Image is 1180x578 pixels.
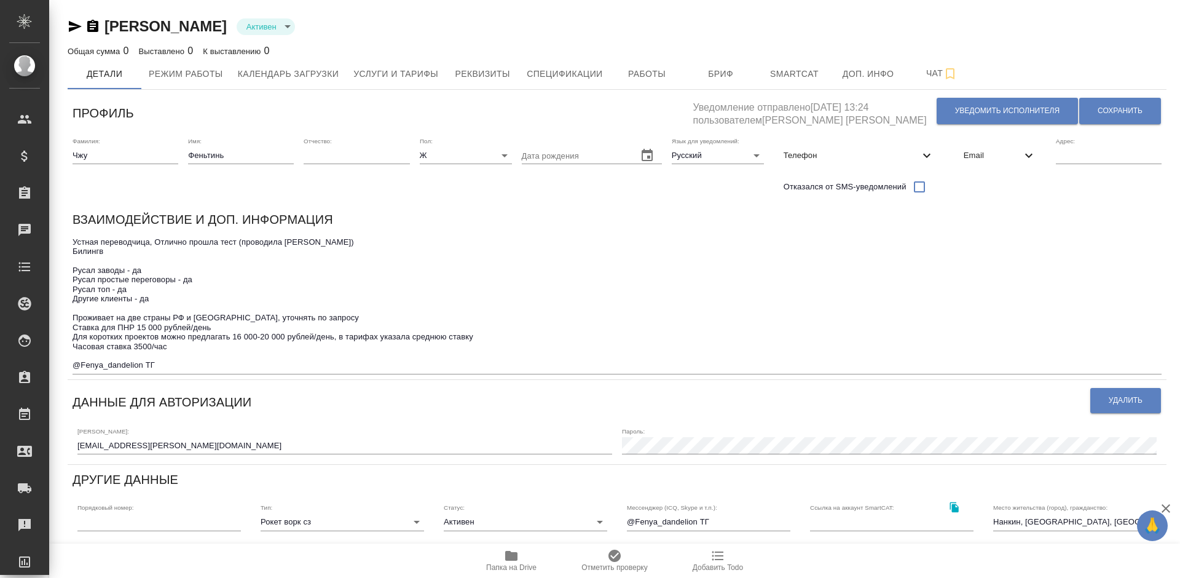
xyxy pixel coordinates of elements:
[1090,388,1161,413] button: Удалить
[420,138,433,144] label: Пол:
[420,147,512,164] div: Ж
[453,66,512,82] span: Реквизиты
[139,47,188,56] p: Выставлено
[238,66,339,82] span: Календарь загрузки
[784,181,907,193] span: Отказался от SMS-уведомлений
[618,66,677,82] span: Работы
[942,494,967,520] button: Скопировать ссылку
[937,98,1078,124] button: Уведомить исполнителя
[203,44,269,58] div: 0
[954,142,1046,169] div: Email
[581,563,647,572] span: Отметить проверку
[77,505,133,511] label: Порядковый номер:
[693,563,743,572] span: Добавить Todo
[693,95,935,127] h5: Уведомление отправлено [DATE] 13:24 пользователем [PERSON_NAME] [PERSON_NAME]
[1137,510,1168,541] button: 🙏
[73,470,178,489] h6: Другие данные
[73,138,100,144] label: Фамилия:
[672,138,739,144] label: Язык для уведомлений:
[784,149,919,162] span: Телефон
[73,210,333,229] h6: Взаимодействие и доп. информация
[261,513,424,531] div: Рокет ворк сз
[73,103,134,123] h6: Профиль
[73,237,1162,370] textarea: Устная переводчица, Отлично прошла тест (проводила [PERSON_NAME]) Билингв Русал заводы - да Русал...
[104,18,227,34] a: [PERSON_NAME]
[765,66,824,82] span: Smartcat
[444,505,465,511] label: Статус:
[913,66,972,81] span: Чат
[1109,395,1143,406] span: Удалить
[75,66,134,82] span: Детали
[672,147,764,164] div: Русский
[73,392,251,412] h6: Данные для авторизации
[460,544,563,578] button: Папка на Drive
[691,66,750,82] span: Бриф
[68,44,129,58] div: 0
[243,22,280,32] button: Активен
[304,138,332,144] label: Отчество:
[666,544,769,578] button: Добавить Todo
[943,66,958,81] svg: Подписаться
[486,563,537,572] span: Папка на Drive
[444,513,607,531] div: Активен
[353,66,438,82] span: Услуги и тарифы
[627,505,717,511] label: Мессенджер (ICQ, Skype и т.п.):
[261,505,272,511] label: Тип:
[149,66,223,82] span: Режим работы
[622,428,645,434] label: Пароль:
[964,149,1021,162] span: Email
[139,44,194,58] div: 0
[955,106,1060,116] span: Уведомить исполнителя
[527,66,602,82] span: Спецификации
[993,505,1107,511] label: Место жительства (город), гражданство:
[774,142,944,169] div: Телефон
[810,505,894,511] label: Ссылка на аккаунт SmartCAT:
[203,47,264,56] p: К выставлению
[77,428,129,434] label: [PERSON_NAME]:
[68,19,82,34] button: Скопировать ссылку для ЯМессенджера
[1079,98,1161,124] button: Сохранить
[1056,138,1075,144] label: Адрес:
[1098,106,1143,116] span: Сохранить
[563,544,666,578] button: Отметить проверку
[237,18,295,35] div: Активен
[188,138,202,144] label: Имя:
[1142,513,1163,539] span: 🙏
[85,19,100,34] button: Скопировать ссылку
[839,66,898,82] span: Доп. инфо
[68,47,123,56] p: Общая сумма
